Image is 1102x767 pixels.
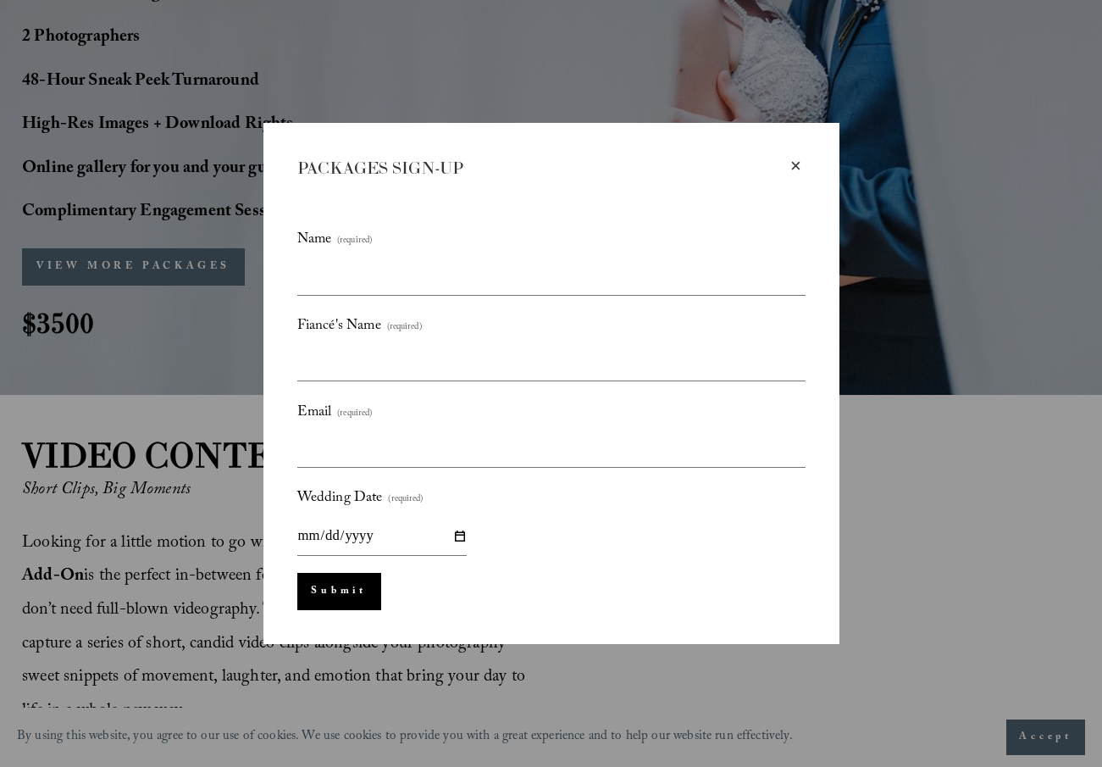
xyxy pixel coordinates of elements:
span: (required) [337,406,372,424]
span: Name [297,226,332,254]
span: Fiancé's Name [297,313,381,341]
span: Email [297,399,332,427]
div: PACKAGES SIGN-UP [297,157,787,180]
span: (required) [387,320,422,337]
span: Wedding Date [297,485,383,513]
span: (required) [337,233,372,251]
button: Submit [297,573,381,610]
div: Close [787,157,806,175]
span: (required) [388,492,423,509]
